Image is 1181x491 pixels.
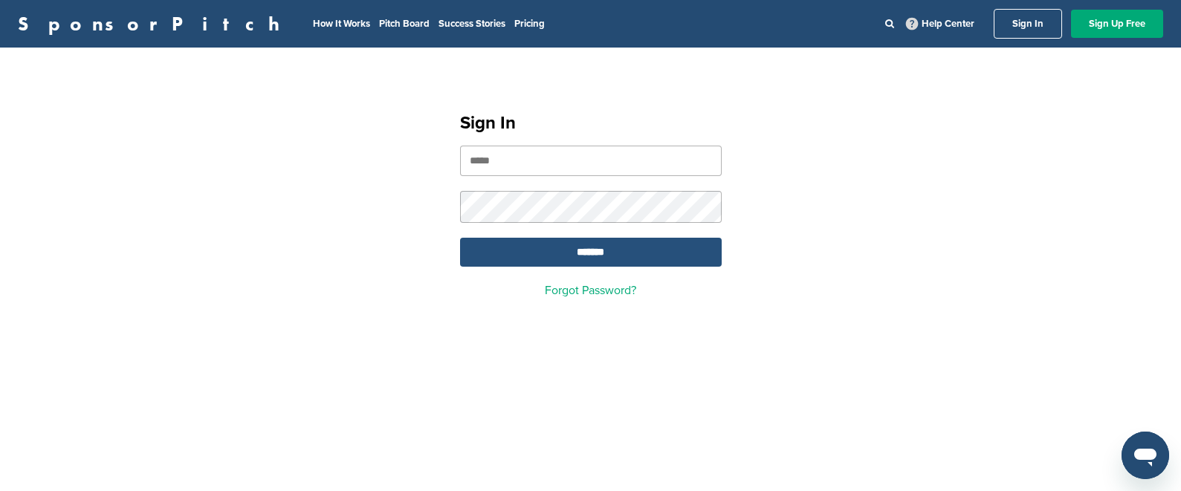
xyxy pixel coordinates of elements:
[1122,432,1169,479] iframe: Button to launch messaging window
[313,18,370,30] a: How It Works
[903,15,977,33] a: Help Center
[18,14,289,33] a: SponsorPitch
[994,9,1062,39] a: Sign In
[1071,10,1163,38] a: Sign Up Free
[514,18,545,30] a: Pricing
[460,110,722,137] h1: Sign In
[379,18,430,30] a: Pitch Board
[545,283,636,298] a: Forgot Password?
[439,18,505,30] a: Success Stories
